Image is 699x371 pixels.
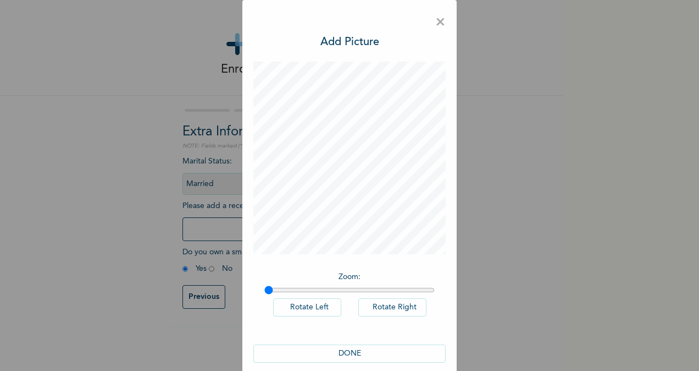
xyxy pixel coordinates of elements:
[264,271,435,283] p: Zoom :
[435,11,446,34] span: ×
[273,298,341,317] button: Rotate Left
[358,298,426,317] button: Rotate Right
[253,345,446,363] button: DONE
[320,34,379,51] h3: Add Picture
[182,202,380,247] span: Please add a recent Passport Photograph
